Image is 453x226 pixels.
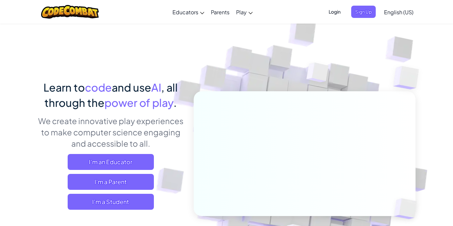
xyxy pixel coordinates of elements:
[169,3,208,21] a: Educators
[104,96,173,109] span: power of play
[68,194,154,210] button: I'm a Student
[208,3,233,21] a: Parents
[41,5,99,19] img: CodeCombat logo
[325,6,345,18] button: Login
[43,81,85,94] span: Learn to
[37,115,184,149] p: We create innovative play experiences to make computer science engaging and accessible to all.
[172,9,198,16] span: Educators
[380,50,437,106] img: Overlap cubes
[151,81,161,94] span: AI
[294,49,342,99] img: Overlap cubes
[68,174,154,190] a: I'm a Parent
[85,81,112,94] span: code
[68,154,154,170] a: I'm an Educator
[236,9,247,16] span: Play
[384,9,414,16] span: English (US)
[112,81,151,94] span: and use
[233,3,256,21] a: Play
[173,96,177,109] span: .
[351,6,376,18] button: Sign Up
[381,3,417,21] a: English (US)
